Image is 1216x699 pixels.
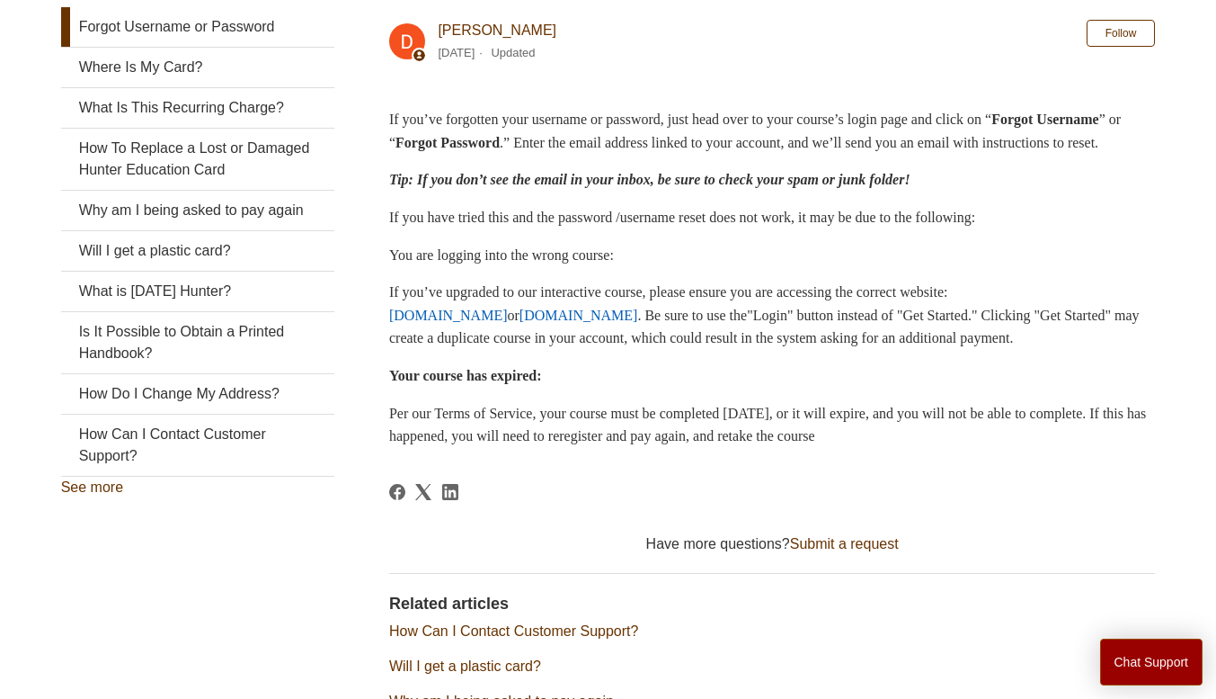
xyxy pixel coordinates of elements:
p: Per our Terms of Service, your course must be completed [DATE], or it will expire, and you will n... [389,402,1155,448]
p: If you have tried this and the password /username reset does not work, it may be due to the follo... [389,206,1155,229]
svg: Share this page on LinkedIn [442,484,458,500]
p: If you’ve upgraded to our interactive course, please ensure you are accessing the correct website... [389,281,1155,350]
a: [PERSON_NAME] [438,22,556,38]
em: Tip: If you don’t see the email in your inbox, be sure to check your spam or junk folder! [389,172,910,187]
button: Chat Support [1100,639,1203,686]
h2: Related articles [389,592,1155,616]
a: What Is This Recurring Charge? [61,88,334,128]
p: You are logging into the wrong course: [389,244,1155,267]
a: X Corp [415,484,431,500]
time: 05/20/2025, 14:25 [438,46,475,59]
a: LinkedIn [442,484,458,500]
a: Facebook [389,484,405,500]
svg: Share this page on X Corp [415,484,431,500]
a: How Can I Contact Customer Support? [389,623,638,639]
strong: Your course has expired: [389,368,542,383]
a: Why am I being asked to pay again [61,191,334,230]
li: Updated [491,46,535,59]
a: Is It Possible to Obtain a Printed Handbook? [61,312,334,373]
svg: Share this page on Facebook [389,484,405,500]
a: Will I get a plastic card? [389,659,541,674]
button: Follow Article [1087,20,1156,47]
a: How Can I Contact Customer Support? [61,415,334,476]
a: [DOMAIN_NAME] [519,308,638,323]
p: If you’ve forgotten your username or password, just head over to your course’s login page and cli... [389,108,1155,154]
strong: Forgot Password [395,135,500,150]
a: How Do I Change My Address? [61,374,334,414]
a: What is [DATE] Hunter? [61,272,334,311]
a: Where Is My Card? [61,48,334,87]
div: Have more questions? [389,533,1155,555]
a: See more [61,479,123,495]
strong: Forgot Username [991,112,1099,127]
a: Submit a request [790,536,899,551]
a: [DOMAIN_NAME] [389,308,508,323]
a: Forgot Username or Password [61,7,334,47]
a: Will I get a plastic card? [61,231,334,271]
a: How To Replace a Lost or Damaged Hunter Education Card [61,129,334,190]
